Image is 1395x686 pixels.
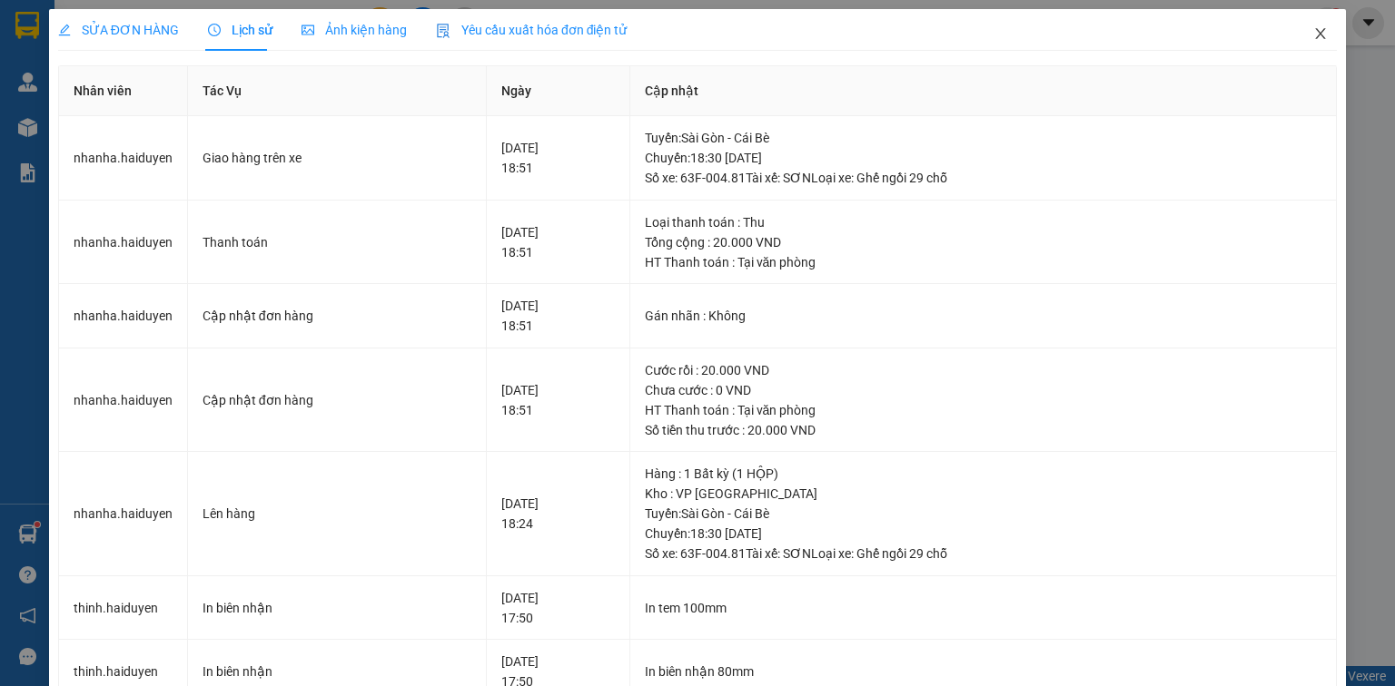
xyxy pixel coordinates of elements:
[487,66,629,116] th: Ngày
[501,380,614,420] div: [DATE] 18:51
[59,66,188,116] th: Nhân viên
[645,252,1322,272] div: HT Thanh toán : Tại văn phòng
[8,100,21,113] span: environment
[501,588,614,628] div: [DATE] 17:50
[8,99,108,153] b: 436 [PERSON_NAME], Khu 2
[501,138,614,178] div: [DATE] 18:51
[59,201,188,285] td: nhanha.haiduyen
[645,360,1322,380] div: Cước rồi : 20.000 VND
[645,484,1322,504] div: Kho : VP [GEOGRAPHIC_DATA]
[645,420,1322,440] div: Số tiền thu trước : 20.000 VND
[208,24,221,36] span: clock-circle
[203,390,471,410] div: Cập nhật đơn hàng
[59,452,188,576] td: nhanha.haiduyen
[203,148,471,168] div: Giao hàng trên xe
[630,66,1338,116] th: Cập nhật
[203,232,471,252] div: Thanh toán
[501,222,614,262] div: [DATE] 18:51
[1295,9,1346,60] button: Close
[645,598,1322,618] div: In tem 100mm
[501,494,614,534] div: [DATE] 18:24
[645,380,1322,400] div: Chưa cước : 0 VND
[8,76,125,96] li: VP VP Cái Bè
[188,66,487,116] th: Tác Vụ
[203,504,471,524] div: Lên hàng
[203,661,471,681] div: In biên nhận
[645,464,1322,484] div: Hàng : 1 Bất kỳ (1 HỘP)
[1313,26,1328,41] span: close
[208,23,272,37] span: Lịch sử
[645,400,1322,420] div: HT Thanh toán : Tại văn phòng
[125,76,242,136] li: VP VP [GEOGRAPHIC_DATA]
[59,348,188,453] td: nhanha.haiduyen
[645,128,1322,188] div: Tuyến : Sài Gòn - Cái Bè Chuyến: 18:30 [DATE] Số xe: 63F-004.81 Tài xế: SƠN Loại xe: Ghế ngồi 29 chỗ
[59,284,188,348] td: nhanha.haiduyen
[436,24,450,38] img: icon
[501,296,614,336] div: [DATE] 18:51
[645,504,1322,563] div: Tuyến : Sài Gòn - Cái Bè Chuyến: 18:30 [DATE] Số xe: 63F-004.81 Tài xế: SƠN Loại xe: Ghế ngồi 29 chỗ
[302,23,407,37] span: Ảnh kiện hàng
[203,598,471,618] div: In biên nhận
[645,212,1322,232] div: Loại thanh toán : Thu
[436,23,628,37] span: Yêu cầu xuất hóa đơn điện tử
[58,23,179,37] span: SỬA ĐƠN HÀNG
[645,661,1322,681] div: In biên nhận 80mm
[112,23,224,57] div: Hải Duyên
[302,24,314,36] span: picture
[59,576,188,641] td: thinh.haiduyen
[58,24,71,36] span: edit
[203,306,471,326] div: Cập nhật đơn hàng
[645,306,1322,326] div: Gán nhãn : Không
[59,116,188,201] td: nhanha.haiduyen
[645,232,1322,252] div: Tổng cộng : 20.000 VND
